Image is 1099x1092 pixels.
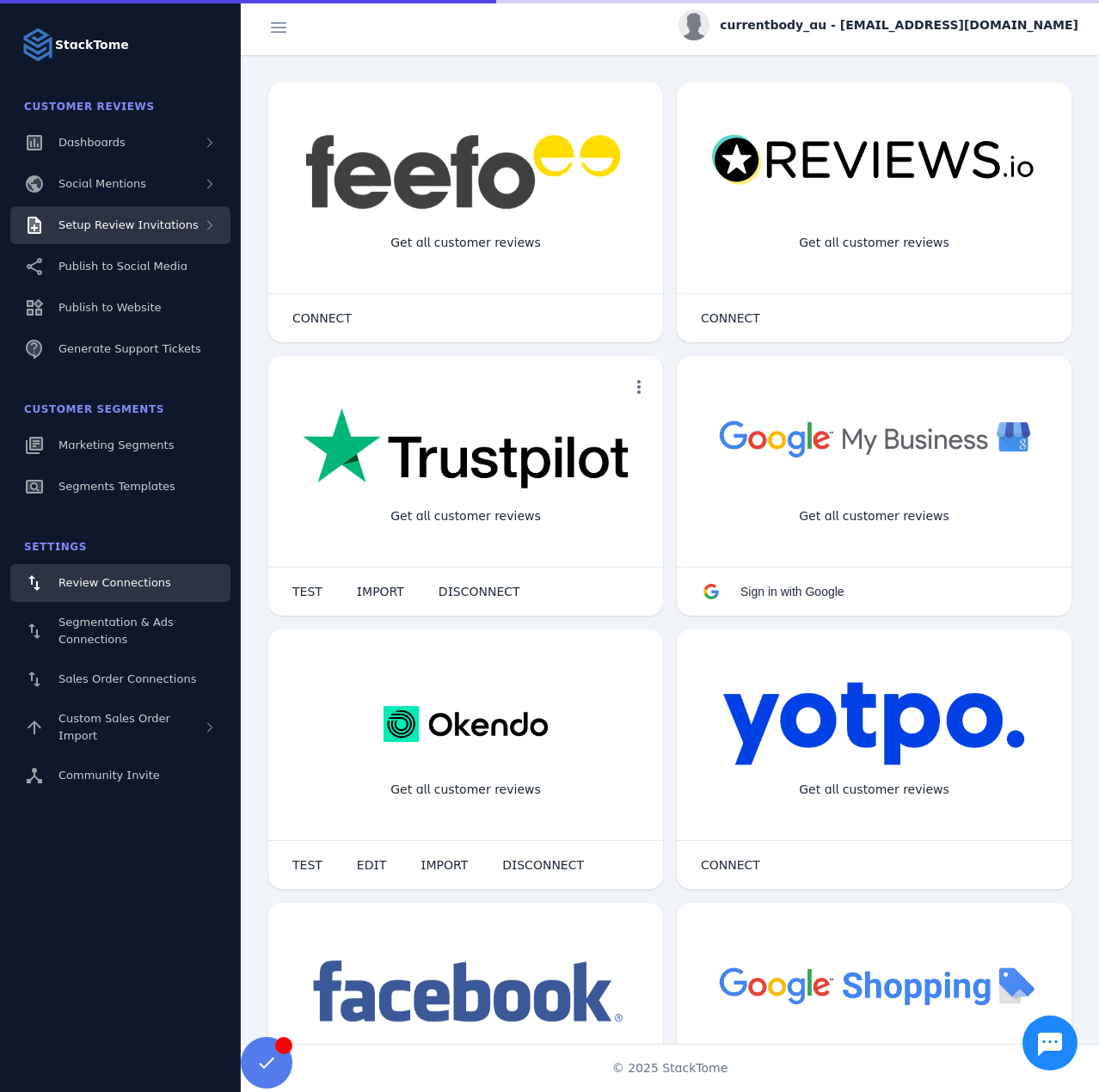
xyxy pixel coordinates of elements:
[785,494,963,539] div: Get all customer reviews
[10,426,230,464] a: Marketing Segments
[421,859,468,871] span: IMPORT
[357,859,386,871] span: EDIT
[58,616,174,646] span: Segmentation & Ads Connections
[303,954,629,1031] img: facebook.png
[772,1040,975,1086] div: Import Products from Google
[24,403,164,415] span: Customer Segments
[340,848,403,882] button: EDIT
[58,177,146,190] span: Social Mentions
[701,859,760,871] span: CONNECT
[58,672,196,685] span: Sales Order Connections
[10,289,230,327] a: Publish to Website
[740,585,844,598] span: Sign in with Google
[720,16,1078,34] span: currentbody_au - [EMAIL_ADDRESS][DOMAIN_NAME]
[292,312,352,324] span: CONNECT
[502,859,584,871] span: DISCONNECT
[785,220,963,266] div: Get all customer reviews
[275,848,340,882] button: TEST
[58,712,170,742] span: Custom Sales Order Import
[58,218,199,231] span: Setup Review Invitations
[485,848,601,882] button: DISCONNECT
[711,954,1037,1015] img: googleshopping.png
[10,660,230,698] a: Sales Order Connections
[357,586,404,598] span: IMPORT
[58,480,175,493] span: Segments Templates
[303,408,629,492] img: trustpilot.png
[292,586,322,598] span: TEST
[10,757,230,794] a: Community Invite
[711,134,1037,187] img: reviewsio.svg
[58,576,171,589] span: Review Connections
[275,574,340,609] button: TEST
[722,681,1026,767] img: yotpo.png
[701,312,760,324] span: CONNECT
[58,342,201,355] span: Generate Support Tickets
[377,220,555,266] div: Get all customer reviews
[10,564,230,602] a: Review Connections
[58,260,187,273] span: Publish to Social Media
[678,9,709,40] img: profile.jpg
[58,301,161,314] span: Publish to Website
[421,574,537,609] button: DISCONNECT
[58,769,160,782] span: Community Invite
[10,330,230,368] a: Generate Support Tickets
[303,134,629,210] img: feefo.png
[612,1059,728,1077] span: © 2025 StackTome
[55,36,129,54] strong: StackTome
[678,9,1078,40] button: currentbody_au - [EMAIL_ADDRESS][DOMAIN_NAME]
[24,541,87,553] span: Settings
[403,848,485,882] button: IMPORT
[58,136,126,149] span: Dashboards
[377,494,555,539] div: Get all customer reviews
[10,468,230,506] a: Segments Templates
[684,574,862,609] button: Sign in with Google
[24,101,155,113] span: Customer Reviews
[292,859,322,871] span: TEST
[275,301,369,335] button: CONNECT
[58,439,174,451] span: Marketing Segments
[377,767,555,813] div: Get all customer reviews
[785,767,963,813] div: Get all customer reviews
[439,586,520,598] span: DISCONNECT
[340,574,421,609] button: IMPORT
[10,605,230,657] a: Segmentation & Ads Connections
[622,370,656,404] button: more
[711,408,1037,469] img: googlebusiness.png
[10,248,230,285] a: Publish to Social Media
[21,28,55,62] img: Logo image
[684,848,777,882] button: CONNECT
[384,681,548,767] img: okendo.webp
[684,301,777,335] button: CONNECT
